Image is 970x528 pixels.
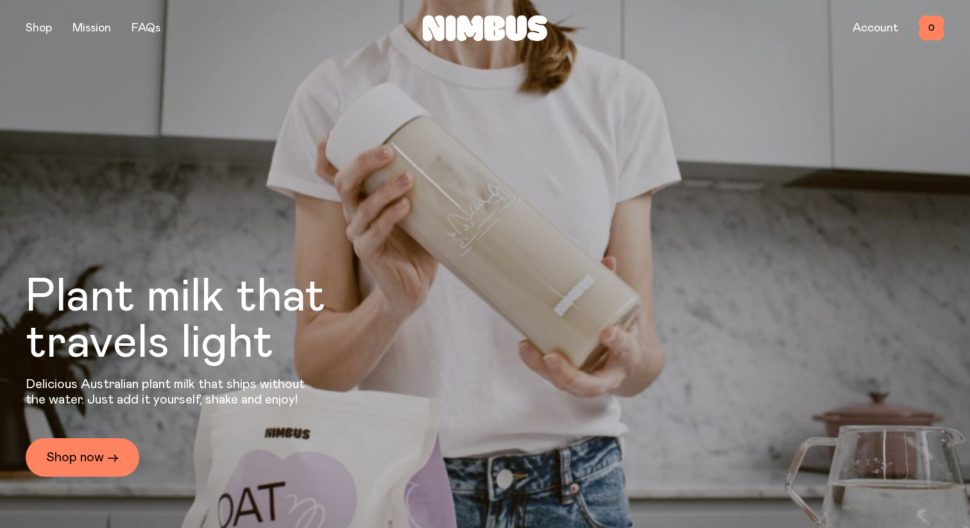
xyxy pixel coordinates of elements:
[853,22,898,34] a: Account
[72,22,111,34] a: Mission
[26,377,313,407] p: Delicious Australian plant milk that ships without the water. Just add it yourself, shake and enjoy!
[26,438,139,477] a: Shop now →
[919,15,944,41] button: 0
[26,274,395,366] h1: Plant milk that travels light
[132,22,160,34] a: FAQs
